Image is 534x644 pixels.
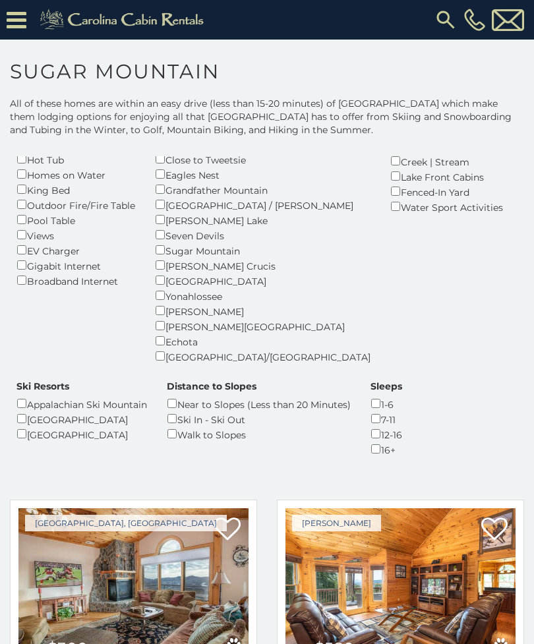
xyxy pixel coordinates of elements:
div: Eagles Nest [155,167,371,182]
div: Close to Tweetsie [155,152,371,167]
div: Seven Devils [155,227,371,243]
div: Views [16,227,135,243]
div: [GEOGRAPHIC_DATA] [155,273,371,288]
div: 7-11 [371,411,402,426]
div: Creek | Stream [390,154,503,169]
label: Distance to Slopes [167,380,256,393]
img: search-regular.svg [434,8,458,32]
div: King Bed [16,182,135,197]
div: Broadband Internet [16,273,135,288]
div: Grandfather Mountain [155,182,371,197]
div: [GEOGRAPHIC_DATA] / [PERSON_NAME] [155,197,371,212]
div: Yonahlossee [155,288,371,303]
a: [PHONE_NUMBER] [461,9,489,31]
img: Khaki-logo.png [33,7,215,33]
div: Fenced-In Yard [390,184,503,199]
a: Add to favorites [214,516,241,544]
div: [PERSON_NAME] [155,303,371,318]
div: [GEOGRAPHIC_DATA] [16,426,147,442]
div: Hot Tub [16,152,135,167]
div: Walk to Slopes [167,426,351,442]
div: Pool Table [16,212,135,227]
div: Ski In - Ski Out [167,411,351,426]
div: EV Charger [16,243,135,258]
label: Sleeps [371,380,402,393]
div: Lake Front Cabins [390,169,503,184]
div: Echota [155,334,371,349]
div: [PERSON_NAME][GEOGRAPHIC_DATA] [155,318,371,334]
div: 12-16 [371,426,402,442]
div: [PERSON_NAME] Crucis [155,258,371,273]
div: 16+ [371,442,402,457]
div: Water Sport Activities [390,199,503,214]
div: Sugar Mountain [155,243,371,258]
div: Outdoor Fire/Fire Table [16,197,135,212]
div: [GEOGRAPHIC_DATA]/[GEOGRAPHIC_DATA] [155,349,371,364]
div: Near to Slopes (Less than 20 Minutes) [167,396,351,411]
a: [GEOGRAPHIC_DATA], [GEOGRAPHIC_DATA] [25,515,227,531]
div: [PERSON_NAME] Lake [155,212,371,227]
label: Ski Resorts [16,380,69,393]
div: Gigabit Internet [16,258,135,273]
a: Add to favorites [481,516,508,544]
div: 1-6 [371,396,402,411]
div: Appalachian Ski Mountain [16,396,147,411]
div: [GEOGRAPHIC_DATA] [16,411,147,426]
div: Homes on Water [16,167,135,182]
a: [PERSON_NAME] [292,515,381,531]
